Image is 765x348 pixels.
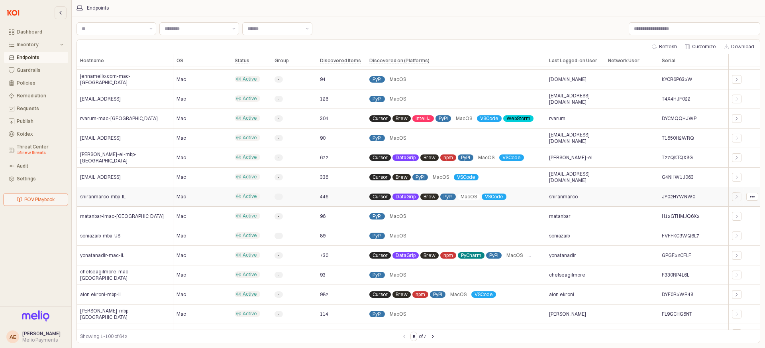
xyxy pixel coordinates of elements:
span: Mac [177,213,186,219]
button: Refresh [649,42,680,51]
span: jennamelio.com-mac-[GEOGRAPHIC_DATA] [80,73,170,86]
span: MacOS [390,76,406,83]
span: MacOS [390,233,406,239]
span: [PERSON_NAME]-el-mbp-[GEOGRAPHIC_DATA] [80,151,170,164]
button: Requests [4,103,68,114]
span: 304 [320,115,328,122]
span: VSCode [457,174,475,180]
span: DYCMQQHJWP [662,115,696,122]
span: 730 [320,252,328,259]
span: - [278,233,280,239]
span: Mac [177,135,186,141]
div: AE [10,333,16,341]
span: soniazaib [549,233,570,239]
div: Guardrails [17,67,63,73]
span: VSCode [531,252,549,259]
span: T27QKTQX9G [662,154,693,161]
span: - [278,272,280,278]
span: Cursor [373,252,388,259]
span: Active [243,95,257,102]
span: [PERSON_NAME] [22,330,61,336]
span: Active [243,291,257,297]
span: chelseagilmore [549,272,585,278]
span: 128 [320,96,328,102]
button: Remediation [4,90,68,101]
span: Mac [177,311,186,317]
span: 114 [320,311,328,317]
button: Guardrails [4,65,68,76]
div: Table toolbar [77,330,760,343]
span: PyPI [373,96,382,102]
span: Mac [177,174,186,180]
span: Discovered on (Platforms) [369,57,430,64]
span: Active [243,174,257,180]
span: PyPI [373,311,382,317]
span: [EMAIL_ADDRESS] [80,174,121,180]
span: PyCharm [461,252,481,259]
div: Requests [17,106,63,111]
div: Endpoints [87,5,109,11]
span: - [278,154,280,161]
span: - [278,311,280,317]
span: Mac [177,115,186,122]
div: Audit [17,163,63,169]
span: Active [243,232,257,239]
span: PyPI [439,115,448,122]
span: [EMAIL_ADDRESS] [80,135,121,141]
button: Show suggestions [146,23,156,35]
div: Policies [17,80,63,86]
span: Group [275,57,289,64]
span: F330RP4L6L [662,272,689,278]
span: [PERSON_NAME]-mbp-[GEOGRAPHIC_DATA] [80,308,170,320]
span: PyPI [416,174,425,180]
button: Dashboard [4,26,68,38]
span: npm [416,291,425,298]
span: Active [243,154,257,160]
span: DataGrip [396,252,416,259]
div: Melio Payments [22,337,61,343]
span: MacOS [433,174,449,180]
span: Network User [608,57,639,64]
span: [EMAIL_ADDRESS][DOMAIN_NAME] [549,171,602,184]
span: Cursor [373,174,388,180]
span: rvarum [549,115,565,122]
span: 336 [320,174,328,180]
span: [EMAIL_ADDRESS][DOMAIN_NAME] [549,132,602,144]
span: WebStorm [506,115,530,122]
button: Endpoints [4,52,68,63]
span: alon.ekroni-mbp-IL [80,291,122,298]
span: 446 [320,194,328,200]
button: Inventory [4,39,68,50]
button: Audit [4,160,68,172]
label: of 7 [419,332,426,340]
span: H12GTHMJQ6X2 [662,213,700,219]
span: Mac [177,233,186,239]
span: [EMAIL_ADDRESS] [80,96,121,102]
span: PyPI [433,291,442,298]
button: POV Playbook [3,193,68,206]
span: PyPI [373,76,382,83]
span: [EMAIL_ADDRESS][DOMAIN_NAME] [549,93,602,105]
span: - [278,76,280,83]
span: MacOS [461,194,477,200]
span: Discovered Items [320,57,361,64]
span: 94 [320,76,326,83]
span: Active [243,213,257,219]
span: matanbar-imac-[GEOGRAPHIC_DATA] [80,213,164,219]
span: - [278,291,280,298]
span: KYCR6P635W [662,76,692,83]
span: 90 [320,135,326,141]
span: G4NHW1J063 [662,174,694,180]
button: Policies [4,77,68,89]
span: - [278,252,280,259]
span: yonatanadir [549,252,576,259]
span: Mac [177,194,186,200]
span: 93 [320,272,326,278]
span: PyPI [489,252,498,259]
span: Hostname [80,57,104,64]
span: MacOS [390,272,406,278]
span: Mac [177,154,186,161]
span: - [278,174,280,180]
span: MacOS [506,252,523,259]
span: [PERSON_NAME]-el [549,154,592,161]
